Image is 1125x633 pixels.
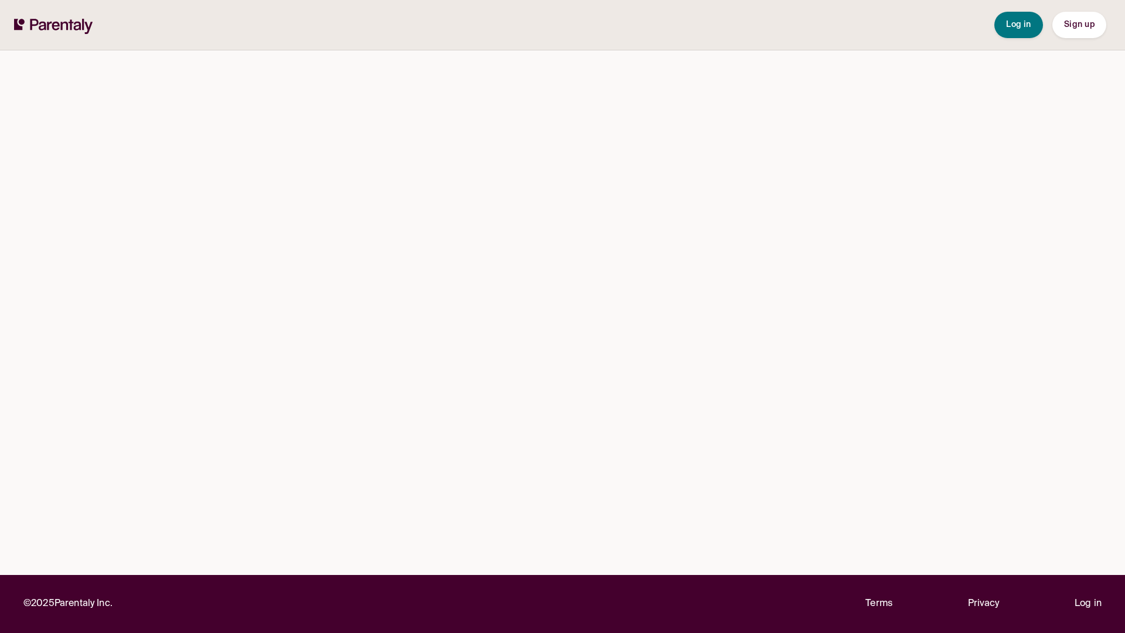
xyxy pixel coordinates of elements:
a: Log in [1075,596,1102,612]
span: Log in [1006,21,1031,29]
button: Sign up [1052,12,1106,38]
button: Log in [994,12,1043,38]
a: Privacy [968,596,1000,612]
a: Terms [865,596,892,612]
span: Sign up [1064,21,1095,29]
p: © 2025 Parentaly Inc. [23,596,112,612]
